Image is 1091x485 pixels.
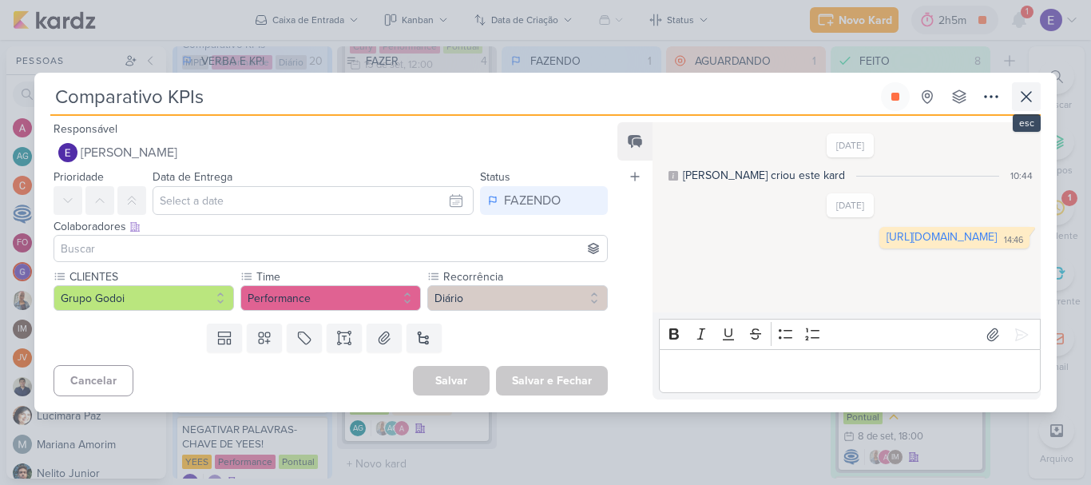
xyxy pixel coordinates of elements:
span: [PERSON_NAME] [81,143,177,162]
button: Grupo Godoi [54,285,234,311]
button: [PERSON_NAME] [54,138,608,167]
button: Diário [427,285,608,311]
label: Time [255,268,421,285]
label: CLIENTES [68,268,234,285]
div: 10:44 [1010,169,1033,183]
label: Recorrência [442,268,608,285]
div: Editor editing area: main [659,349,1041,393]
label: Status [480,170,510,184]
div: Parar relógio [889,90,902,103]
div: esc [1013,114,1041,132]
input: Buscar [58,239,604,258]
label: Data de Entrega [153,170,232,184]
div: Editor toolbar [659,319,1041,350]
label: Prioridade [54,170,104,184]
input: Select a date [153,186,474,215]
a: [URL][DOMAIN_NAME] [887,230,997,244]
img: Eduardo Quaresma [58,143,77,162]
div: 14:46 [1004,234,1023,247]
button: FAZENDO [480,186,608,215]
button: Performance [240,285,421,311]
button: Cancelar [54,365,133,396]
div: FAZENDO [504,191,561,210]
label: Responsável [54,122,117,136]
div: Colaboradores [54,218,608,235]
div: [PERSON_NAME] criou este kard [683,167,845,184]
input: Kard Sem Título [50,82,878,111]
